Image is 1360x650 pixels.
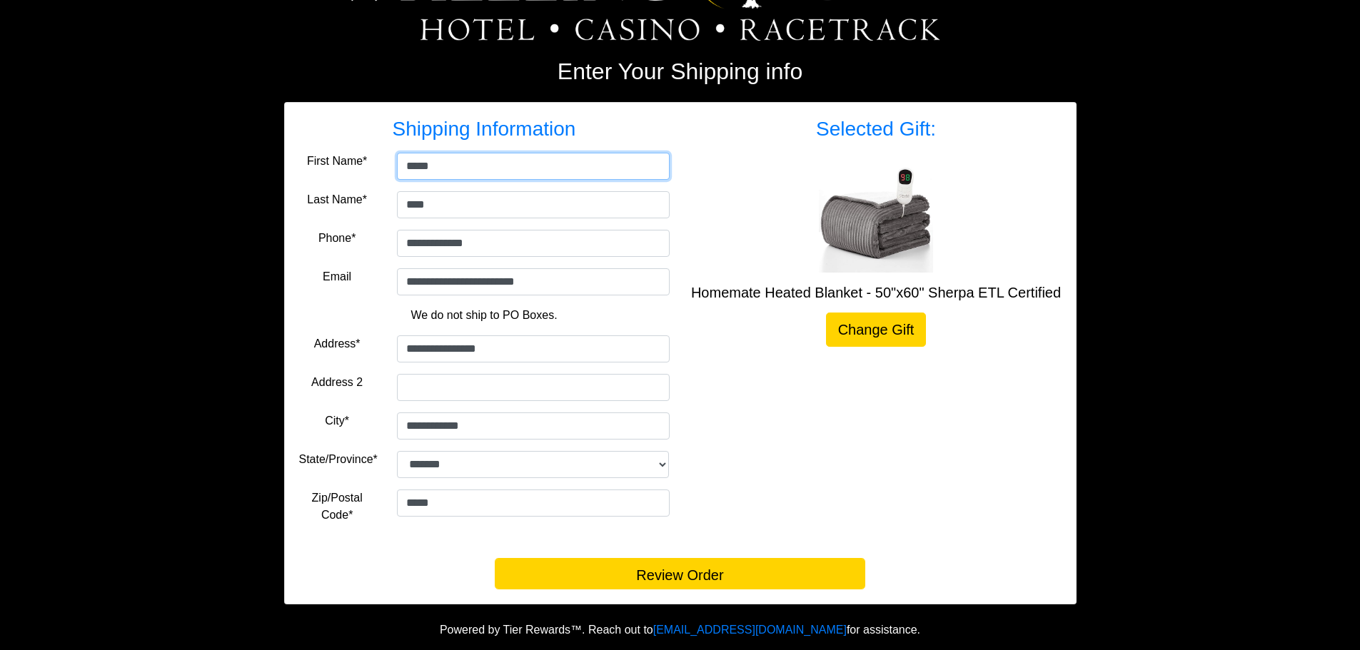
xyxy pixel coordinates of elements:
[311,374,363,391] label: Address 2
[826,313,927,347] a: Change Gift
[307,153,367,170] label: First Name*
[299,117,670,141] h3: Shipping Information
[299,451,378,468] label: State/Province*
[691,284,1062,301] h5: Homemate Heated Blanket - 50"x60" Sherpa ETL Certified
[819,158,933,273] img: Homemate Heated Blanket - 50"x60" Sherpa ETL Certified
[284,58,1077,85] h2: Enter Your Shipping info
[440,624,920,636] span: Powered by Tier Rewards™. Reach out to for assistance.
[310,307,659,324] p: We do not ship to PO Boxes.
[307,191,367,208] label: Last Name*
[653,624,847,636] a: [EMAIL_ADDRESS][DOMAIN_NAME]
[299,489,376,524] label: Zip/Postal Code*
[691,117,1062,141] h3: Selected Gift:
[323,268,351,285] label: Email
[325,412,349,430] label: City*
[314,335,361,352] label: Address*
[495,558,865,589] button: Review Order
[318,230,356,247] label: Phone*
